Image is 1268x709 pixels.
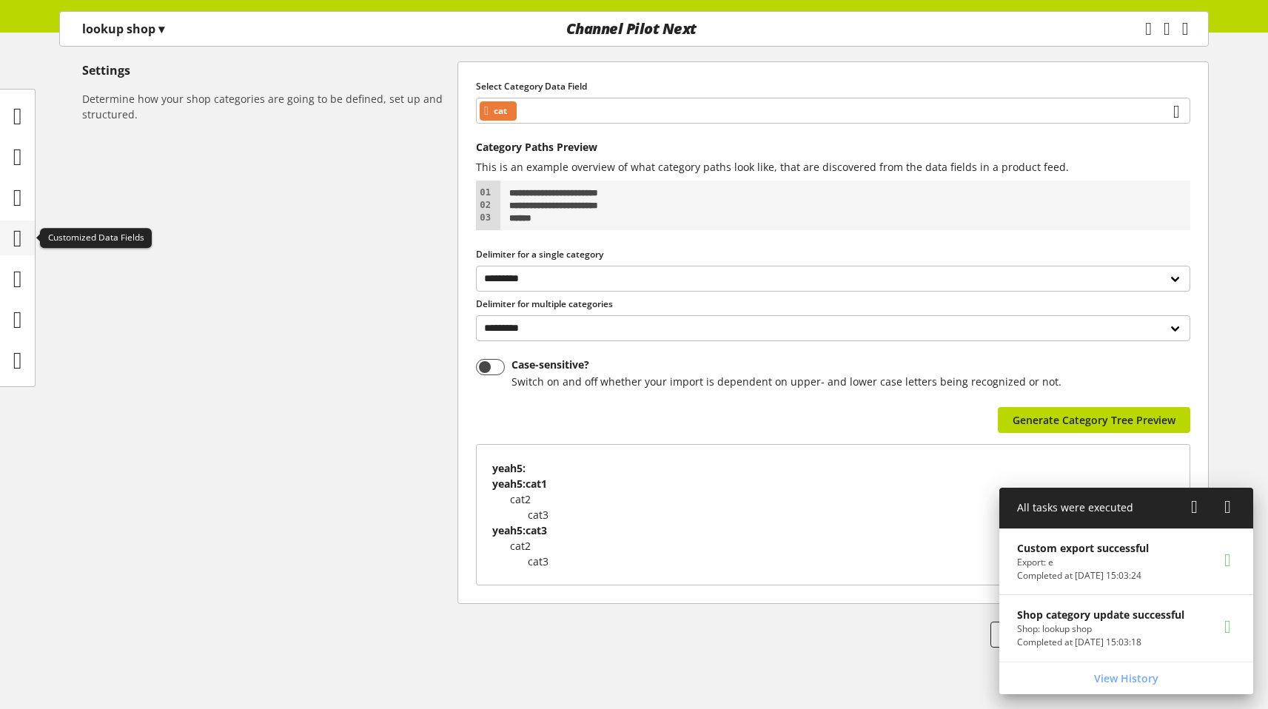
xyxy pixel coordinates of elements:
a: Shop category update successfulShop: lookup shopCompleted at [DATE] 15:03:18 [999,595,1253,661]
span: cat3 [528,508,549,522]
span: Generate Category Tree Preview [1013,412,1175,428]
div: Switch on and off whether your import is dependent on upper- and lower case letters being recogni... [511,374,1061,389]
h6: Determine how your shop categories are going to be defined, set up and structured. [82,91,452,122]
label: Select Category Data Field [476,80,1190,93]
p: This is an example overview of what category paths look like, that are discovered from the data f... [476,159,1190,175]
h5: Settings [82,61,452,79]
span: View History [1094,671,1158,686]
p: Export: e [1017,556,1149,569]
span: yeah5:cat1 [492,477,547,491]
div: Customized Data Fields [40,228,152,249]
span: cat [494,102,507,120]
a: View History [1002,665,1250,691]
p: Custom export successful [1017,540,1149,556]
p: Shop category update successful [1017,607,1184,622]
div: 03 [476,212,493,224]
div: 02 [476,199,493,212]
span: ▾ [158,21,164,37]
button: Generate Category Tree Preview [998,407,1190,433]
span: cat2 [510,492,531,506]
span: Delimiter for multiple categories [476,298,613,310]
span: Delimiter for a single category [476,248,603,261]
a: Custom export successfulExport: eCompleted at [DATE] 15:03:24 [999,528,1253,594]
button: Discard Changes [990,622,1105,648]
span: All tasks were executed [1017,500,1133,514]
p: Category Paths Preview [476,141,1190,153]
div: 01 [476,187,493,199]
p: lookup shop [82,20,164,38]
p: Shop: lookup shop [1017,622,1184,636]
p: Completed at Sep 25, 2025, 15:03:18 [1017,636,1184,649]
p: Completed at Sep 25, 2025, 15:03:24 [1017,569,1149,582]
span: cat3 [528,554,549,568]
span: yeah5: [492,461,526,475]
div: Case-sensitive? [511,359,1061,371]
span: yeah5:cat3 [492,523,547,537]
span: cat2 [510,539,531,553]
nav: main navigation [59,11,1209,47]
